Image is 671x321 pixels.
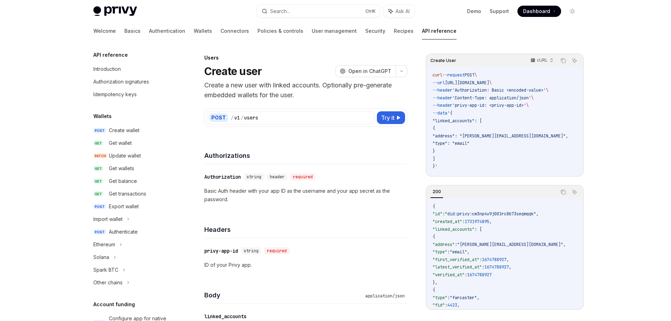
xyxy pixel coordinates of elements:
[433,264,482,270] span: "latest_verified_at"
[433,249,447,255] span: "type"
[270,174,285,180] span: header
[88,162,178,175] a: GETGet wallets
[93,153,107,159] span: PATCH
[484,264,509,270] span: 1674788927
[335,65,396,77] button: Open in ChatGPT
[447,295,450,301] span: :
[231,114,234,121] div: /
[396,8,410,15] span: Ask AI
[452,95,531,101] span: 'Content-Type: application/json'
[455,242,457,247] span: :
[93,128,106,133] span: POST
[204,151,408,160] h4: Authorizations
[204,261,408,269] p: ID of your Privy app.
[109,152,141,160] div: Update wallet
[559,56,568,65] button: Copy the contents from the code block
[467,272,492,278] span: 1674788927
[462,219,465,224] span: :
[88,75,178,88] a: Authorization signatures
[536,211,539,217] span: ,
[109,177,137,185] div: Get balance
[433,272,465,278] span: "verified_at"
[467,249,470,255] span: ,
[465,272,467,278] span: :
[474,72,477,78] span: \
[204,80,408,100] p: Create a new user with linked accounts. Optionally pre-generate embedded wallets for the user.
[93,65,121,73] div: Introduction
[442,72,465,78] span: --request
[559,187,568,197] button: Copy the contents from the code block
[526,103,529,108] span: \
[365,23,385,39] a: Security
[479,257,482,263] span: :
[88,175,178,187] a: GETGet balance
[88,149,178,162] a: PATCHUpdate wallet
[109,202,139,211] div: Export wallet
[433,156,435,162] span: ]
[109,139,132,147] div: Get wallet
[93,179,103,184] span: GET
[365,8,376,14] span: Ctrl K
[445,80,489,86] span: [URL][DOMAIN_NAME]
[433,125,435,131] span: {
[465,219,489,224] span: 1731974895
[93,90,137,99] div: Idempotency keys
[527,55,557,67] button: cURL
[450,249,467,255] span: "email"
[452,87,546,93] span: 'Authorization: Basic <encoded-value>'
[93,204,106,209] span: POST
[93,6,137,16] img: light logo
[290,173,316,180] div: required
[563,242,566,247] span: ,
[204,65,262,78] h1: Create user
[433,302,445,308] span: "fid"
[433,110,447,116] span: --data
[433,257,479,263] span: "first_verified_at"
[430,58,456,63] span: Create User
[433,141,470,146] span: "type": "email"
[433,133,568,139] span: "address": "[PERSON_NAME][EMAIL_ADDRESS][DOMAIN_NAME]",
[244,248,259,254] span: string
[93,266,118,274] div: Spark BTC
[270,7,290,16] div: Search...
[433,219,462,224] span: "created_at"
[452,103,526,108] span: 'privy-app-id: <privy-app-id>'
[204,247,238,254] div: privy-app-id
[247,174,261,180] span: string
[433,295,447,301] span: "type"
[433,234,435,240] span: {
[93,78,149,86] div: Authorization signatures
[422,23,456,39] a: API reference
[88,200,178,213] a: POSTExport wallet
[447,249,450,255] span: :
[312,23,357,39] a: User management
[507,257,509,263] span: ,
[474,227,482,232] span: : [
[433,204,435,209] span: {
[489,219,492,224] span: ,
[509,264,511,270] span: ,
[93,278,123,287] div: Other chains
[88,226,178,238] a: POSTAuthenticate
[93,300,135,309] h5: Account funding
[204,54,408,61] div: Users
[445,211,536,217] span: "did:privy:cm3np4u9j001rc8b73seqmqqk"
[124,23,141,39] a: Basics
[433,163,437,169] span: }'
[109,126,139,135] div: Create wallet
[384,5,415,18] button: Ask AI
[517,6,561,17] a: Dashboard
[531,95,534,101] span: \
[244,114,258,121] div: users
[234,114,240,121] div: v1
[149,23,185,39] a: Authentication
[465,72,474,78] span: POST
[433,118,482,124] span: "linked_accounts": [
[477,295,479,301] span: ,
[433,87,452,93] span: --header
[433,242,455,247] span: "address"
[490,8,509,15] a: Support
[567,6,578,17] button: Toggle dark mode
[93,240,115,249] div: Ethereum
[362,292,408,300] div: application/json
